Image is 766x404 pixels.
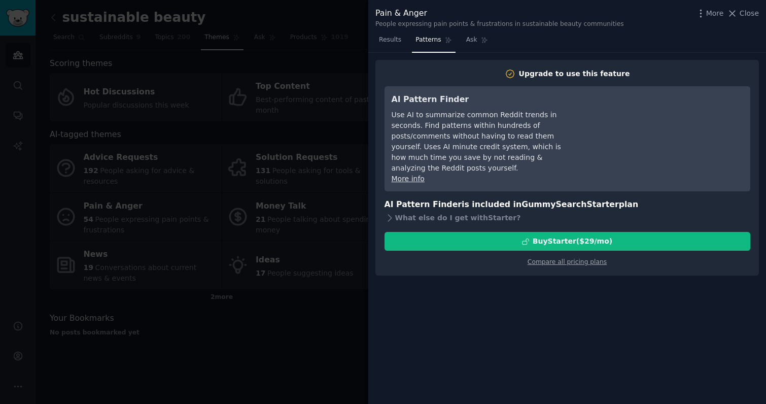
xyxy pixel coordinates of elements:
button: BuyStarter($29/mo) [385,232,750,251]
a: More info [392,175,425,183]
h3: AI Pattern Finder [392,93,577,106]
span: Ask [466,36,477,45]
a: Ask [463,32,492,53]
div: Use AI to summarize common Reddit trends in seconds. Find patterns within hundreds of posts/comme... [392,110,577,174]
button: Close [727,8,759,19]
div: Buy Starter ($ 29 /mo ) [533,236,612,247]
h3: AI Pattern Finder is included in plan [385,198,750,211]
span: GummySearch Starter [521,199,618,209]
span: More [706,8,724,19]
button: More [695,8,724,19]
div: What else do I get with Starter ? [385,211,750,225]
a: Results [375,32,405,53]
a: Patterns [412,32,455,53]
div: Pain & Anger [375,7,624,20]
iframe: YouTube video player [591,93,743,170]
span: Patterns [415,36,441,45]
a: Compare all pricing plans [528,258,607,265]
span: Results [379,36,401,45]
div: People expressing pain points & frustrations in sustainable beauty communities [375,20,624,29]
div: Upgrade to use this feature [519,69,630,79]
span: Close [740,8,759,19]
